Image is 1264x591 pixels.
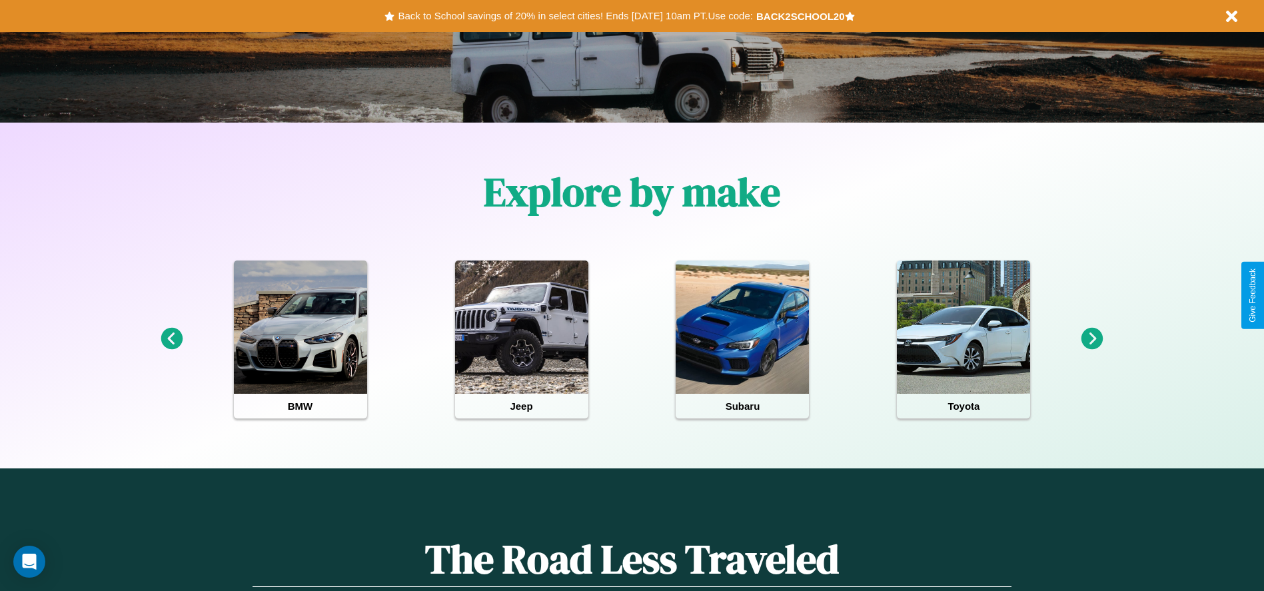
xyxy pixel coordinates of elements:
[394,7,756,25] button: Back to School savings of 20% in select cities! Ends [DATE] 10am PT.Use code:
[756,11,845,22] b: BACK2SCHOOL20
[253,532,1011,587] h1: The Road Less Traveled
[13,546,45,578] div: Open Intercom Messenger
[234,394,367,418] h4: BMW
[1248,269,1257,322] div: Give Feedback
[676,394,809,418] h4: Subaru
[455,394,588,418] h4: Jeep
[897,394,1030,418] h4: Toyota
[484,165,780,219] h1: Explore by make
